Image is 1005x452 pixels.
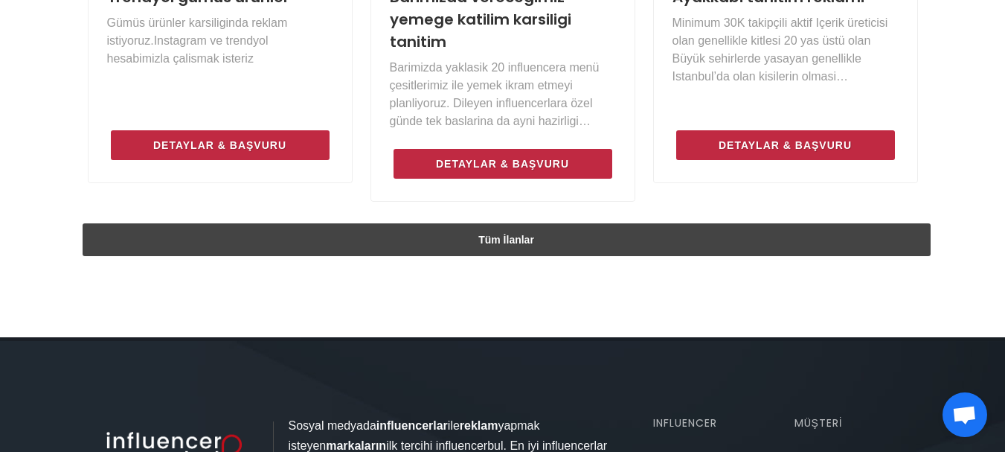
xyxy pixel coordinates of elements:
span: Detaylar & Başvuru [153,136,286,154]
h5: Influencer [653,416,777,431]
a: Detaylar & Başvuru [676,130,895,160]
a: Detaylar & Başvuru [111,130,330,160]
p: Barimizda yaklasik 20 influencera menü çesitlerimiz ile yemek ikram etmeyi planliyoruz. Dileyen i... [390,59,616,130]
span: Detaylar & Başvuru [436,155,569,173]
strong: markaların [326,439,386,452]
span: Detaylar & Başvuru [719,136,852,154]
strong: reklam [460,419,498,432]
a: Detaylar & Başvuru [394,149,612,179]
p: Gümüs ürünler karsiliginda reklam istiyoruz.Instagram ve trendyol hesabimizla çalismak isteriz [107,14,333,68]
strong: influencerlar [376,419,448,432]
h5: Müşteri [794,416,918,431]
a: Tüm İlanlar [83,223,931,256]
p: Minimum 30K takipçili aktif Içerik üreticisi olan genellikle kitlesi 20 yas üstü olan Büyük sehir... [672,14,899,86]
a: Açık sohbet [943,392,987,437]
